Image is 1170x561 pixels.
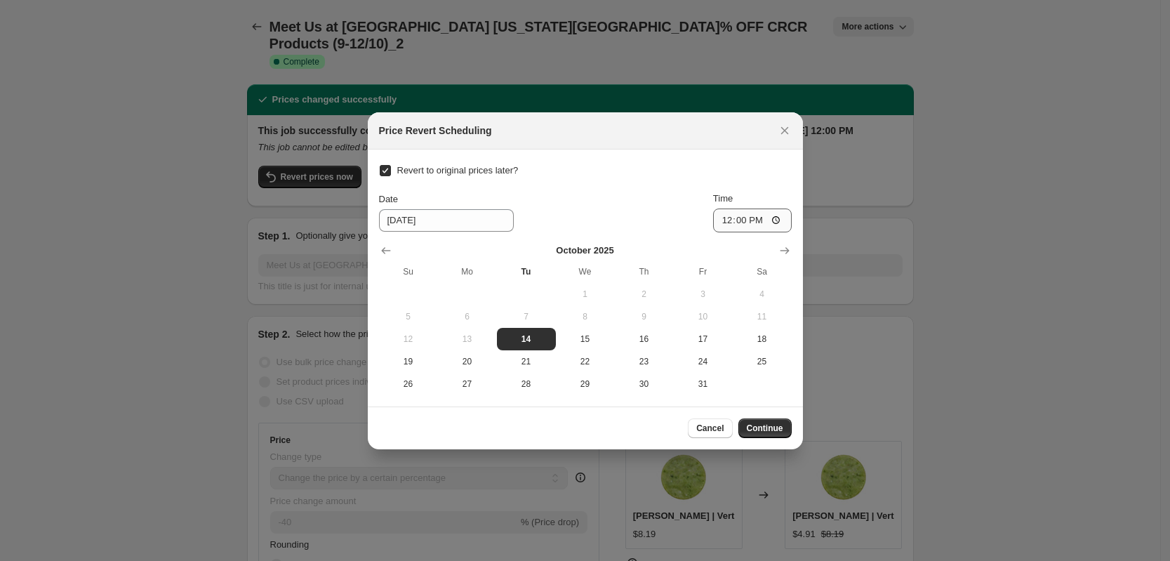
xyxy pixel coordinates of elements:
[379,194,398,204] span: Date
[713,193,733,204] span: Time
[674,305,733,328] button: Friday October 10 2025
[379,350,438,373] button: Sunday October 19 2025
[688,418,732,438] button: Cancel
[674,260,733,283] th: Friday
[620,311,668,322] span: 9
[444,334,491,345] span: 13
[497,328,556,350] button: Today Tuesday October 14 2025
[379,260,438,283] th: Sunday
[620,289,668,300] span: 2
[444,356,491,367] span: 20
[620,378,668,390] span: 30
[738,266,786,277] span: Sa
[503,266,550,277] span: Tu
[696,423,724,434] span: Cancel
[438,373,497,395] button: Monday October 27 2025
[556,328,615,350] button: Wednesday October 15 2025
[679,289,727,300] span: 3
[556,260,615,283] th: Wednesday
[738,334,786,345] span: 18
[679,378,727,390] span: 31
[379,373,438,395] button: Sunday October 26 2025
[679,311,727,322] span: 10
[561,378,609,390] span: 29
[747,423,783,434] span: Continue
[379,124,492,138] h2: Price Revert Scheduling
[738,311,786,322] span: 11
[497,350,556,373] button: Tuesday October 21 2025
[738,289,786,300] span: 4
[620,266,668,277] span: Th
[444,311,491,322] span: 6
[556,305,615,328] button: Wednesday October 8 2025
[379,328,438,350] button: Sunday October 12 2025
[561,334,609,345] span: 15
[674,328,733,350] button: Friday October 17 2025
[679,266,727,277] span: Fr
[397,165,519,176] span: Revert to original prices later?
[615,350,674,373] button: Thursday October 23 2025
[738,418,792,438] button: Continue
[385,311,432,322] span: 5
[444,378,491,390] span: 27
[503,378,550,390] span: 28
[385,334,432,345] span: 12
[615,283,674,305] button: Thursday October 2 2025
[379,305,438,328] button: Sunday October 5 2025
[385,356,432,367] span: 19
[674,373,733,395] button: Friday October 31 2025
[376,241,396,260] button: Show previous month, September 2025
[738,356,786,367] span: 25
[503,356,550,367] span: 21
[385,266,432,277] span: Su
[561,311,609,322] span: 8
[503,311,550,322] span: 7
[620,356,668,367] span: 23
[385,378,432,390] span: 26
[438,350,497,373] button: Monday October 20 2025
[497,373,556,395] button: Tuesday October 28 2025
[379,209,514,232] input: 10/14/2025
[438,328,497,350] button: Monday October 13 2025
[556,350,615,373] button: Wednesday October 22 2025
[679,356,727,367] span: 24
[775,121,795,140] button: Close
[733,283,792,305] button: Saturday October 4 2025
[503,334,550,345] span: 14
[561,289,609,300] span: 1
[497,260,556,283] th: Tuesday
[674,283,733,305] button: Friday October 3 2025
[444,266,491,277] span: Mo
[438,305,497,328] button: Monday October 6 2025
[438,260,497,283] th: Monday
[674,350,733,373] button: Friday October 24 2025
[733,350,792,373] button: Saturday October 25 2025
[615,328,674,350] button: Thursday October 16 2025
[733,260,792,283] th: Saturday
[497,305,556,328] button: Tuesday October 7 2025
[733,305,792,328] button: Saturday October 11 2025
[561,266,609,277] span: We
[561,356,609,367] span: 22
[775,241,795,260] button: Show next month, November 2025
[615,373,674,395] button: Thursday October 30 2025
[556,283,615,305] button: Wednesday October 1 2025
[556,373,615,395] button: Wednesday October 29 2025
[620,334,668,345] span: 16
[615,305,674,328] button: Thursday October 9 2025
[615,260,674,283] th: Thursday
[679,334,727,345] span: 17
[713,209,792,232] input: 12:00
[733,328,792,350] button: Saturday October 18 2025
